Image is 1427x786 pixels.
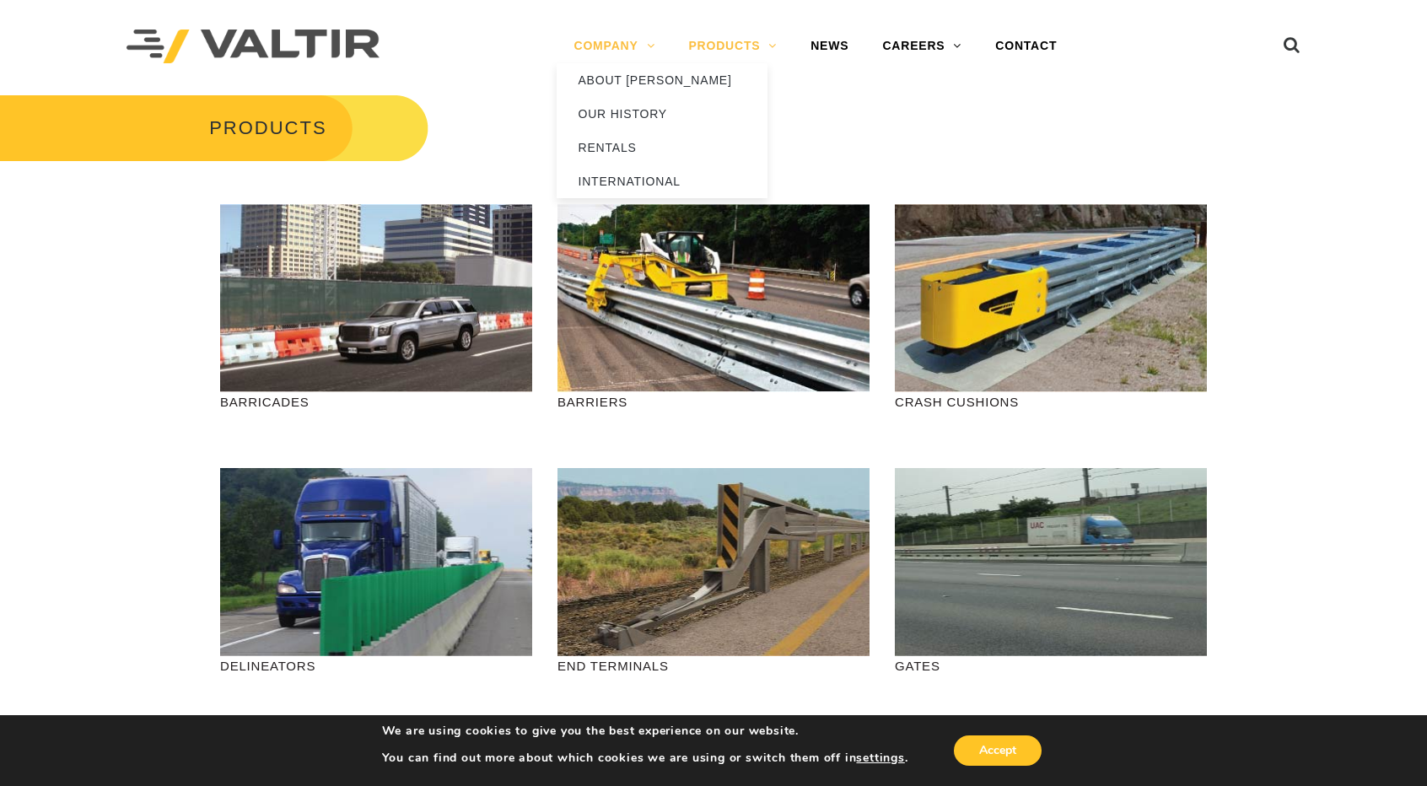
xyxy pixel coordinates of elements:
p: DELINEATORS [220,656,532,676]
a: OUR HISTORY [557,97,767,131]
a: CAREERS [865,30,978,63]
a: NEWS [794,30,865,63]
p: BARRICADES [220,392,532,412]
p: GATES [895,656,1207,676]
button: Accept [954,735,1042,766]
a: COMPANY [557,30,671,63]
a: INTERNATIONAL [557,164,767,198]
a: ABOUT [PERSON_NAME] [557,63,767,97]
p: We are using cookies to give you the best experience on our website. [382,724,908,739]
p: BARRIERS [557,392,870,412]
a: RENTALS [557,131,767,164]
button: settings [856,751,904,766]
p: You can find out more about which cookies we are using or switch them off in . [382,751,908,766]
img: Valtir [127,30,380,64]
a: CONTACT [978,30,1074,63]
p: END TERMINALS [557,656,870,676]
a: PRODUCTS [671,30,794,63]
p: CRASH CUSHIONS [895,392,1207,412]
